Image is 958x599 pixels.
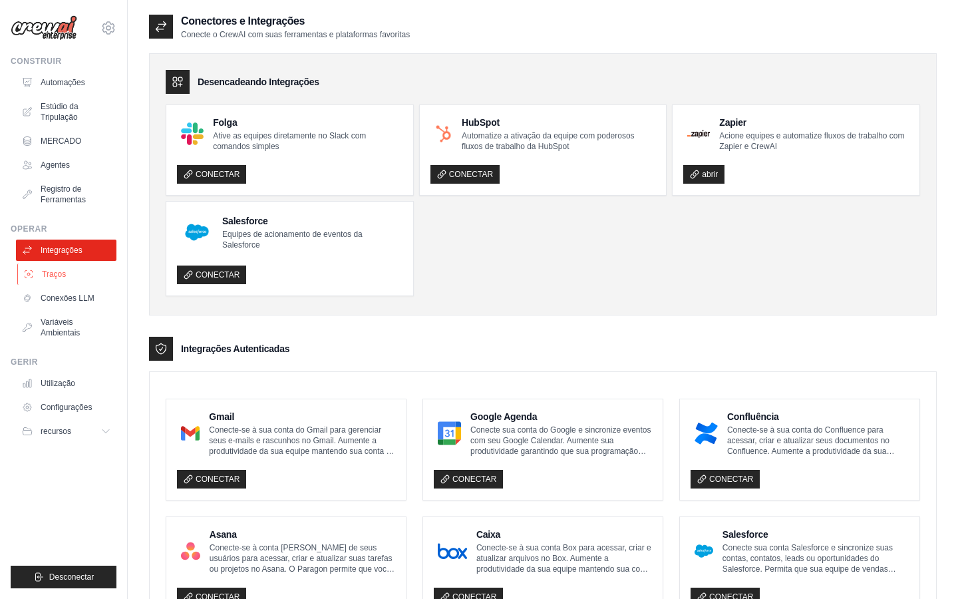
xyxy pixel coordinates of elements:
[181,13,410,29] h2: Conectores e Integrações
[438,420,461,447] img: Logotipo do Google Calendar
[181,216,213,248] img: Logotipo da Salesforce
[11,15,77,41] img: Logo
[16,397,116,418] a: Configurações
[11,566,116,588] button: Desconectar
[213,116,402,129] h4: Folga
[16,240,116,261] a: Integrações
[695,538,713,564] img: Logotipo da Salesforce
[683,165,724,184] a: abrir
[438,538,467,564] img: Logotipo da caixa
[16,72,116,93] a: Automações
[210,542,395,574] p: Conecte-se à conta [PERSON_NAME] de seus usuários para acessar, criar e atualizar suas tarefas ou...
[11,224,116,234] div: OPERAR
[16,154,116,176] a: Agentes
[16,178,116,210] a: Registro de Ferramentas
[722,528,909,541] h4: Salesforce
[181,420,200,447] img: Logotipo do Gmail
[722,542,909,574] p: Conecte sua conta Salesforce e sincronize suas contas, contatos, leads ou oportunidades do Salesf...
[17,264,118,285] a: Traços
[691,470,760,489] a: CONECTAR
[16,311,116,343] a: Variáveis Ambientais
[209,425,395,457] p: Conecte-se à sua conta do Gmail para gerenciar seus e-mails e rascunhos no Gmail. Aumente a produ...
[16,288,116,309] a: Conexões LLM
[222,229,402,250] p: Equipes de acionamento de eventos da Salesforce
[434,470,503,489] a: CONECTAR
[177,266,246,284] a: CONECTAR
[210,528,395,541] h4: Asana
[16,421,116,442] button: recursos
[462,116,655,129] h4: HubSpot
[49,572,94,582] span: Desconectar
[222,214,402,228] h4: Salesforce
[476,542,652,574] p: Conecte-se à sua conta Box para acessar, criar e atualizar arquivos no Box. Aumente a produtivida...
[719,130,909,152] p: Acione equipes e automatize fluxos de trabalho com Zapier e CrewAI
[177,470,246,489] a: CONECTAR
[181,29,410,40] p: Conecte o CrewAI com suas ferramentas e plataformas favoritas
[470,410,652,423] h4: Google Agenda
[181,538,200,564] img: Logotipo da Asana
[16,96,116,128] a: Estúdio da Tripulação
[16,373,116,394] a: Utilização
[430,165,500,184] a: CONECTAR
[198,75,319,89] h3: Desencadeando Integrações
[11,357,116,367] div: Gerir
[181,342,289,355] h3: Integrações Autenticadas
[727,410,909,423] h4: Confluência
[213,130,402,152] p: Ative as equipes diretamente no Slack com comandos simples
[476,528,652,541] h4: Caixa
[687,130,710,138] img: Logotipo Zapier
[727,425,909,457] p: Conecte-se à sua conta do Confluence para acessar, criar e atualizar seus documentos no Confluenc...
[470,425,652,457] p: Conecte sua conta do Google e sincronize eventos com seu Google Calendar. Aumente sua produtivida...
[177,165,246,184] a: CONECTAR
[434,124,452,142] img: Logotipo da HubSpot
[41,426,71,437] span: recursos
[719,116,909,129] h4: Zapier
[209,410,395,423] h4: Gmail
[16,130,116,152] a: MERCADO
[695,420,718,447] img: Logotipo da Confluência
[462,130,655,152] p: Automatize a ativação da equipe com poderosos fluxos de trabalho da HubSpot
[11,56,116,67] div: Construir
[181,122,204,145] img: Logotipo da Slack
